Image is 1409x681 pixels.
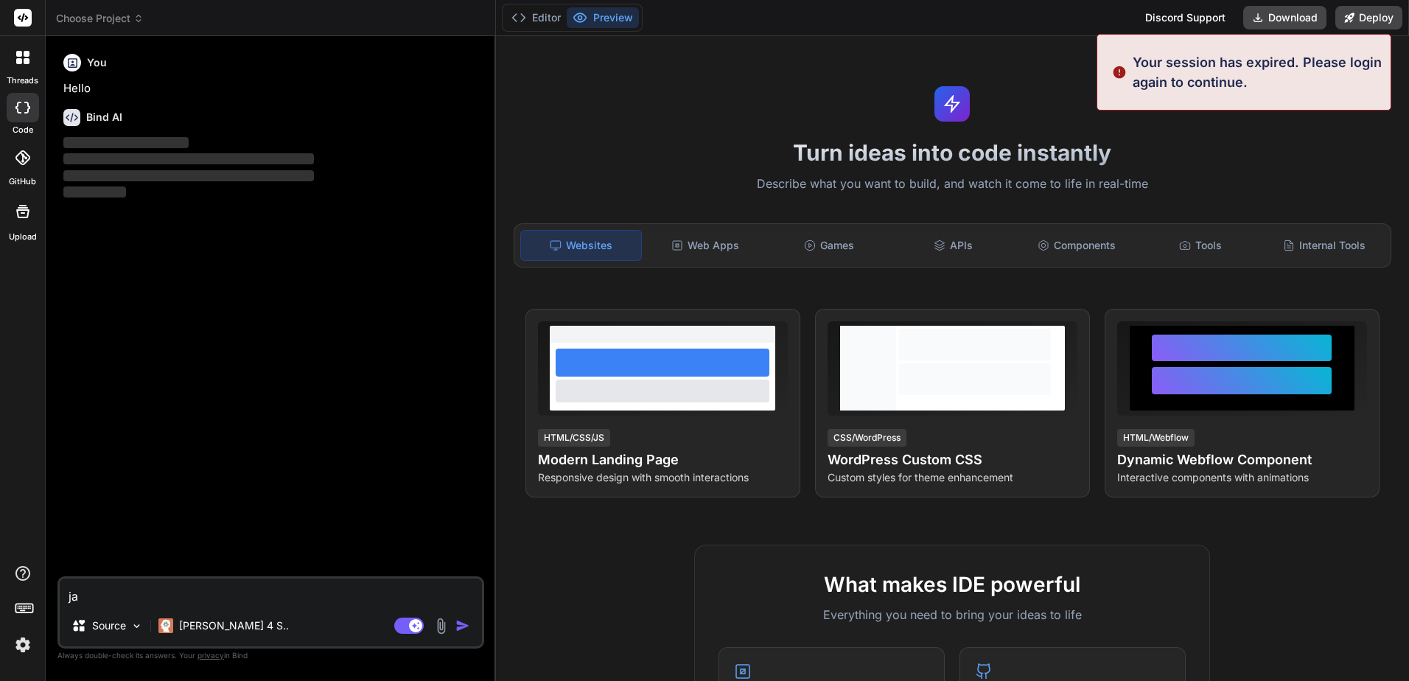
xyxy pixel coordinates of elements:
div: Web Apps [645,230,766,261]
h4: WordPress Custom CSS [828,450,1077,470]
button: Preview [567,7,639,28]
p: Describe what you want to build, and watch it come to life in real-time [505,175,1401,194]
span: ‌ [63,137,189,148]
label: GitHub [9,175,36,188]
h4: Modern Landing Page [538,450,788,470]
p: Your session has expired. Please login again to continue. [1133,52,1382,92]
h6: You [87,55,107,70]
h6: Bind AI [86,110,122,125]
img: Claude 4 Sonnet [158,618,173,633]
div: HTML/Webflow [1117,429,1195,447]
div: Discord Support [1136,6,1234,29]
label: threads [7,74,38,87]
p: Everything you need to bring your ideas to life [719,606,1186,624]
p: Custom styles for theme enhancement [828,470,1077,485]
p: Always double-check its answers. Your in Bind [57,649,484,663]
div: CSS/WordPress [828,429,906,447]
span: ‌ [63,186,126,198]
h2: What makes IDE powerful [719,569,1186,600]
img: attachment [433,618,450,635]
div: APIs [892,230,1013,261]
div: Tools [1140,230,1261,261]
h1: Turn ideas into code instantly [505,139,1401,166]
div: Websites [520,230,643,261]
label: code [13,124,33,136]
span: Choose Project [56,11,144,26]
img: icon [455,618,470,633]
button: Deploy [1335,6,1402,29]
div: Games [769,230,889,261]
label: Upload [9,231,37,243]
div: Components [1016,230,1137,261]
p: Responsive design with smooth interactions [538,470,788,485]
div: HTML/CSS/JS [538,429,610,447]
h4: Dynamic Webflow Component [1117,450,1367,470]
span: ‌ [63,170,314,181]
p: Hello [63,80,481,97]
button: Download [1243,6,1326,29]
img: Pick Models [130,620,143,632]
textarea: ja [60,579,482,605]
img: alert [1112,52,1127,92]
p: Source [92,618,126,633]
button: Editor [506,7,567,28]
span: ‌ [63,153,314,164]
p: [PERSON_NAME] 4 S.. [179,618,289,633]
p: Interactive components with animations [1117,470,1367,485]
img: settings [10,632,35,657]
div: Internal Tools [1264,230,1385,261]
span: privacy [197,651,224,660]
